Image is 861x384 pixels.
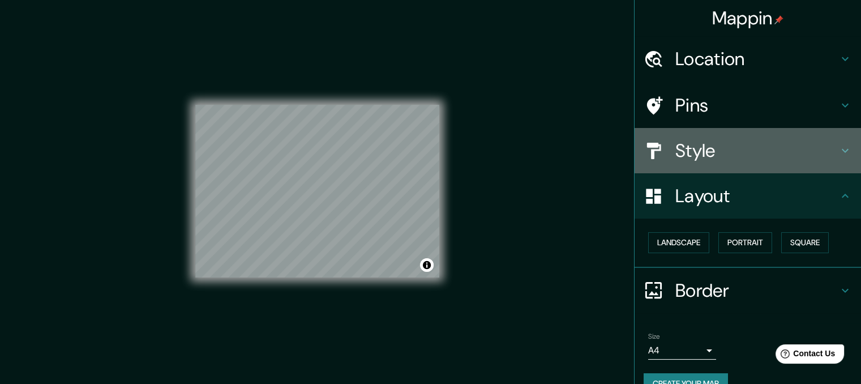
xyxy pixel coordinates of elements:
div: Location [635,36,861,82]
button: Landscape [648,232,709,253]
h4: Style [675,139,838,162]
button: Portrait [718,232,772,253]
button: Toggle attribution [420,258,434,272]
button: Square [781,232,829,253]
img: pin-icon.png [774,15,783,24]
h4: Layout [675,185,838,207]
h4: Location [675,48,838,70]
h4: Border [675,279,838,302]
h4: Mappin [712,7,784,29]
div: A4 [648,342,716,360]
label: Size [648,331,660,341]
div: Style [635,128,861,173]
div: Layout [635,173,861,219]
iframe: Help widget launcher [760,340,849,372]
div: Border [635,268,861,313]
canvas: Map [195,105,439,278]
div: Pins [635,83,861,128]
h4: Pins [675,94,838,117]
